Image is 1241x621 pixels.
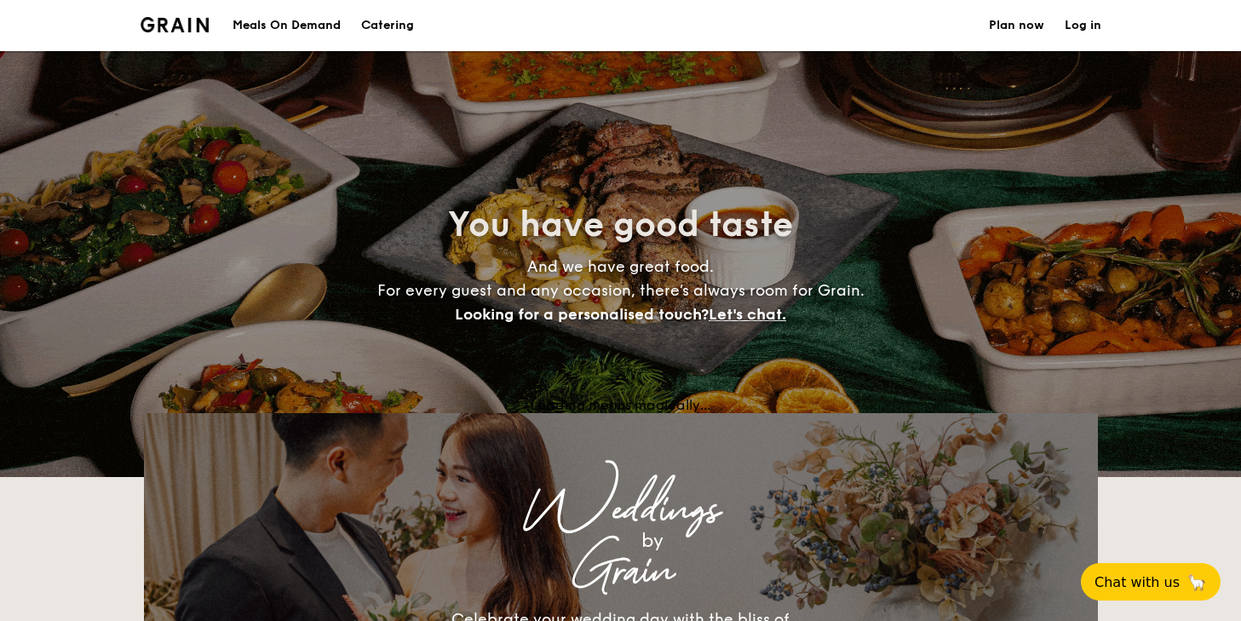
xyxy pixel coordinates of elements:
span: Chat with us [1094,574,1180,590]
span: 🦙 [1186,572,1207,592]
div: Weddings [294,495,948,526]
img: Grain [141,17,210,32]
button: Chat with us🦙 [1081,563,1221,601]
div: Grain [294,556,948,587]
div: by [357,526,948,556]
span: Let's chat. [709,305,786,324]
a: Logotype [141,17,210,32]
div: Loading menus magically... [144,397,1098,413]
